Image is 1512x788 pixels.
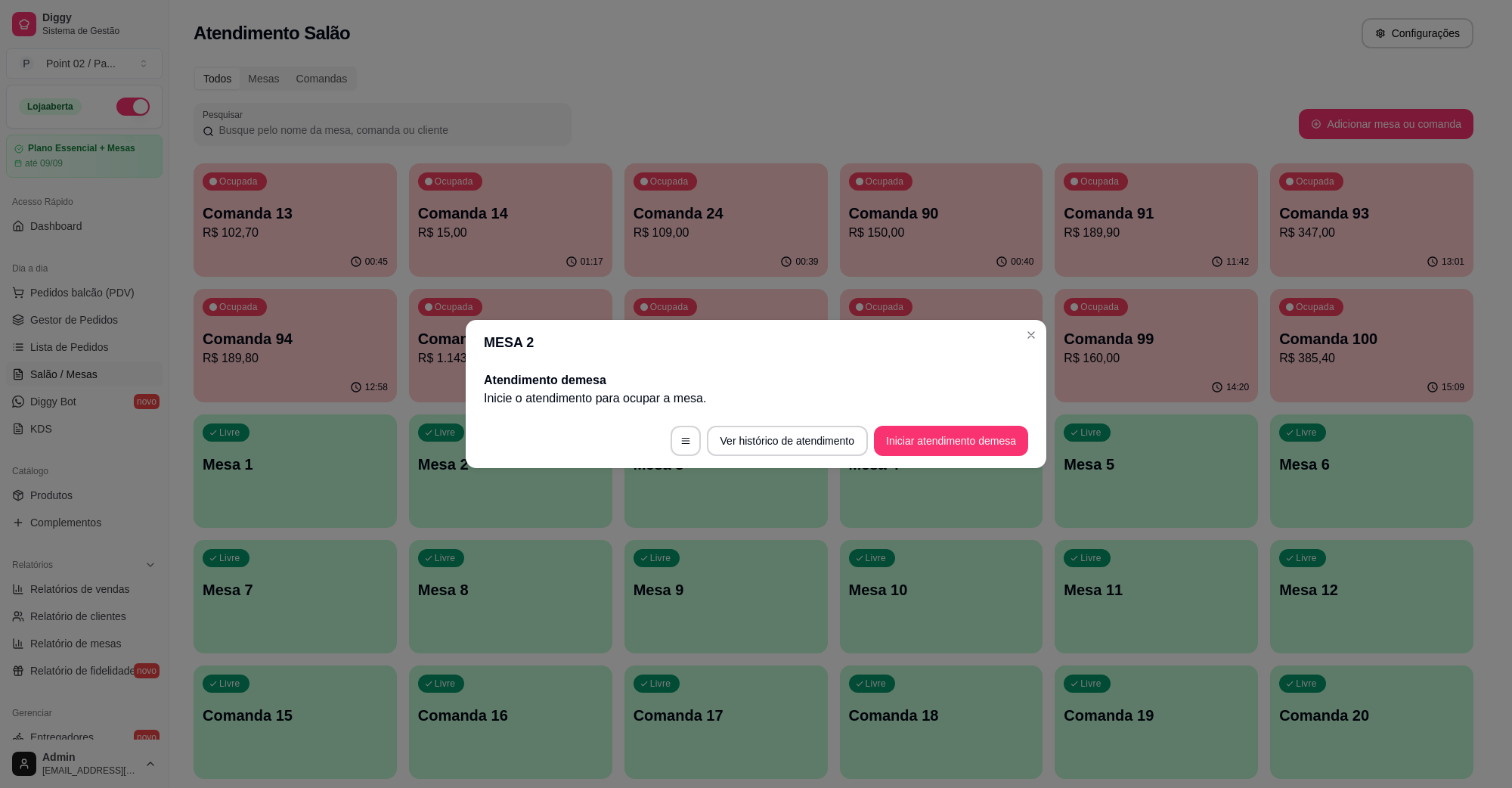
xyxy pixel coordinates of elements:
[874,426,1028,456] button: Iniciar atendimento demesa
[484,389,1028,408] p: Inicie o atendimento para ocupar a mesa .
[707,426,868,456] button: Ver histórico de atendimento
[484,371,1028,389] h2: Atendimento de mesa
[1019,323,1043,347] button: Close
[466,320,1046,365] header: MESA 2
